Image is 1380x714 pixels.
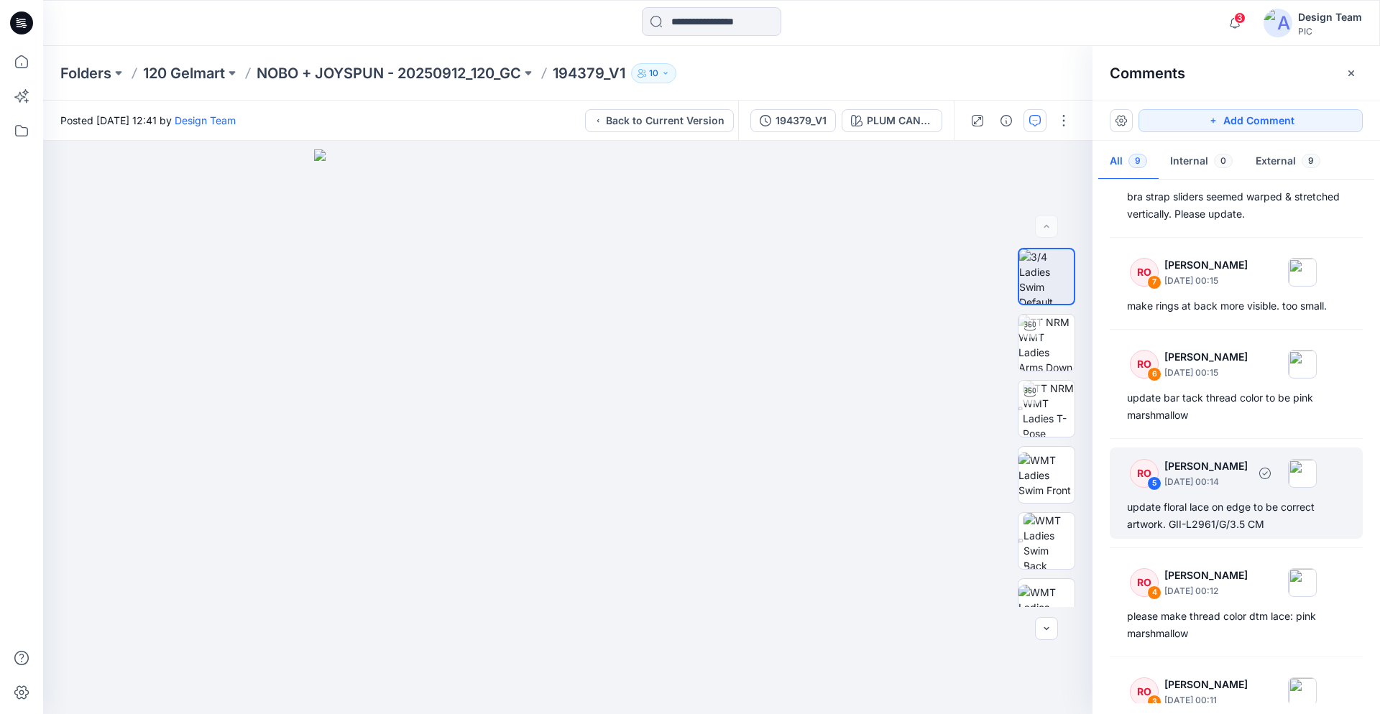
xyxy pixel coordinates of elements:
[1098,144,1159,180] button: All
[175,114,236,126] a: Design Team
[1298,26,1362,37] div: PIC
[1164,256,1248,274] p: [PERSON_NAME]
[631,63,676,83] button: 10
[1164,475,1248,489] p: [DATE] 00:14
[1130,350,1159,379] div: RO
[1147,275,1161,289] div: 7
[314,149,822,714] img: eyJhbGciOiJIUzI1NiIsImtpZCI6IjAiLCJzbHQiOiJzZXMiLCJ0eXAiOiJKV1QifQ.eyJkYXRhIjp7InR5cGUiOiJzdG9yYW...
[1130,677,1159,706] div: RO
[60,63,111,83] a: Folders
[1127,389,1345,424] div: update bar tack thread color to be pink marshmallow
[60,113,236,128] span: Posted [DATE] 12:41 by
[1130,459,1159,488] div: RO
[1147,476,1161,491] div: 5
[1018,585,1075,630] img: WMT Ladies Swim Left
[1128,154,1147,168] span: 9
[1018,315,1075,371] img: TT NRM WMT Ladies Arms Down
[1147,585,1161,600] div: 4
[1019,249,1074,304] img: 3/4 Ladies Swim Default
[995,109,1018,132] button: Details
[1164,274,1248,288] p: [DATE] 00:15
[1164,693,1248,708] p: [DATE] 00:11
[1164,366,1248,380] p: [DATE] 00:15
[1127,499,1345,533] div: update floral lace on edge to be correct artwork. GII-L2961/G/3.5 CM
[585,109,734,132] button: Back to Current Version
[1023,381,1075,437] img: TT NRM WMT Ladies T-Pose
[1164,458,1248,475] p: [PERSON_NAME]
[1302,154,1320,168] span: 9
[553,63,625,83] p: 194379_V1
[1298,9,1362,26] div: Design Team
[750,109,836,132] button: 194379_V1
[1164,676,1248,693] p: [PERSON_NAME]
[1018,453,1075,498] img: WMT Ladies Swim Front
[1244,144,1332,180] button: External
[1214,154,1233,168] span: 0
[1127,188,1345,223] div: bra strap sliders seemed warped & stretched vertically. Please update.
[1147,367,1161,381] div: 6
[143,63,225,83] a: 120 Gelmart
[257,63,521,83] a: NOBO + JOYSPUN - 20250912_120_GC
[1164,584,1248,598] p: [DATE] 00:12
[1127,608,1345,642] div: please make thread color dtm lace: pink marshmallow
[1138,109,1363,132] button: Add Comment
[1147,695,1161,709] div: 3
[1234,12,1246,24] span: 3
[867,113,933,129] div: PLUM CANDY
[649,65,658,81] p: 10
[776,113,827,129] div: 194379_V1
[1264,9,1292,37] img: avatar
[1023,513,1075,569] img: WMT Ladies Swim Back
[1130,568,1159,597] div: RO
[1164,567,1248,584] p: [PERSON_NAME]
[1130,258,1159,287] div: RO
[1159,144,1244,180] button: Internal
[1164,348,1248,366] p: [PERSON_NAME]
[1110,65,1185,82] h2: Comments
[1127,297,1345,315] div: make rings at back more visible. too small.
[842,109,942,132] button: PLUM CANDY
